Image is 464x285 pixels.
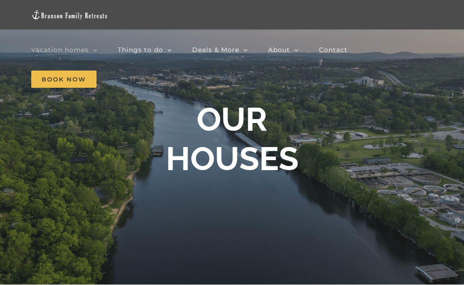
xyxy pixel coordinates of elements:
img: Branson Family Retreats Logo [31,9,108,20]
nav: Main Menu Sticky [31,35,433,94]
b: OUR HOUSES [166,100,299,177]
span: Book Now [31,71,97,88]
a: Deals & More [192,35,248,65]
a: Vacation homes [31,35,97,65]
span: Deals & More [192,47,239,53]
a: Book Now [31,65,97,94]
span: Things to do [118,47,163,53]
span: About [268,47,290,53]
a: About [268,35,299,65]
span: Vacation homes [31,47,89,53]
span: Contact [319,47,348,53]
a: Things to do [118,35,172,65]
a: Contact [319,35,348,65]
